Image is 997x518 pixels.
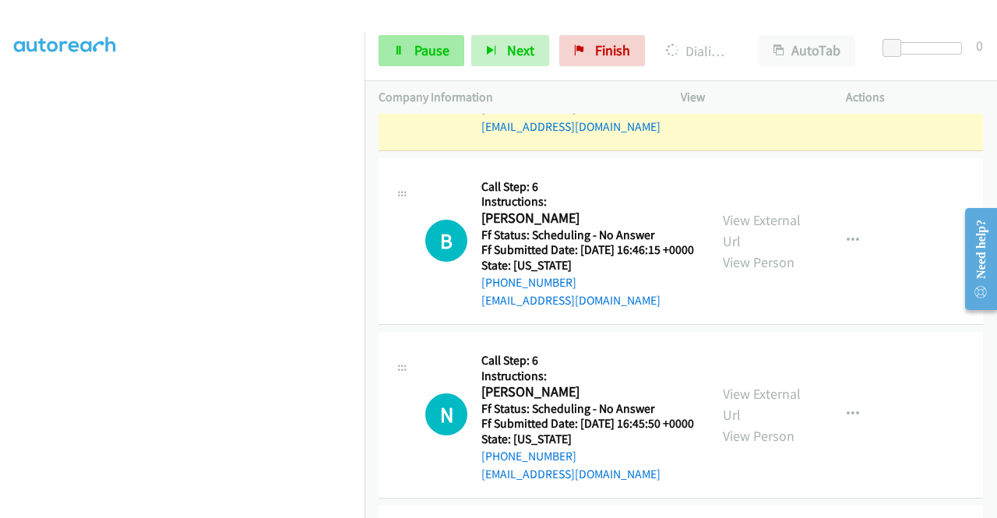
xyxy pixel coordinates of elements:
h5: Call Step: 6 [481,179,694,195]
a: [EMAIL_ADDRESS][DOMAIN_NAME] [481,467,661,481]
h5: State: [US_STATE] [481,432,694,447]
button: AutoTab [759,35,855,66]
span: Next [507,41,534,59]
h5: Ff Status: Scheduling - No Answer [481,227,694,243]
div: 0 [976,35,983,56]
h5: Call Step: 6 [481,353,694,368]
h5: Instructions: [481,368,694,384]
h5: Instructions: [481,194,694,210]
p: View [681,88,818,107]
a: View Person [723,253,794,271]
a: View External Url [723,211,801,250]
p: Actions [846,88,983,107]
div: The call is yet to be attempted [425,393,467,435]
a: [PHONE_NUMBER] [481,275,576,290]
p: Dialing [PERSON_NAME] [666,41,731,62]
span: Pause [414,41,449,59]
h1: N [425,393,467,435]
button: Next [471,35,549,66]
h2: [PERSON_NAME] [481,210,689,227]
a: Pause [379,35,464,66]
iframe: Resource Center [953,197,997,321]
h5: Ff Status: Scheduling - No Answer [481,401,694,417]
span: Finish [595,41,630,59]
a: [EMAIL_ADDRESS][DOMAIN_NAME] [481,119,661,134]
h5: Ff Submitted Date: [DATE] 16:45:50 +0000 [481,416,694,432]
div: Delay between calls (in seconds) [890,42,962,55]
h5: Ff Submitted Date: [DATE] 16:46:15 +0000 [481,242,694,258]
p: Company Information [379,88,653,107]
a: View External Url [723,385,801,424]
a: [EMAIL_ADDRESS][DOMAIN_NAME] [481,293,661,308]
a: View Person [723,427,794,445]
h1: B [425,220,467,262]
a: [PHONE_NUMBER] [481,449,576,463]
h5: State: [US_STATE] [481,258,694,273]
a: Finish [559,35,645,66]
h2: [PERSON_NAME] [481,383,689,401]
